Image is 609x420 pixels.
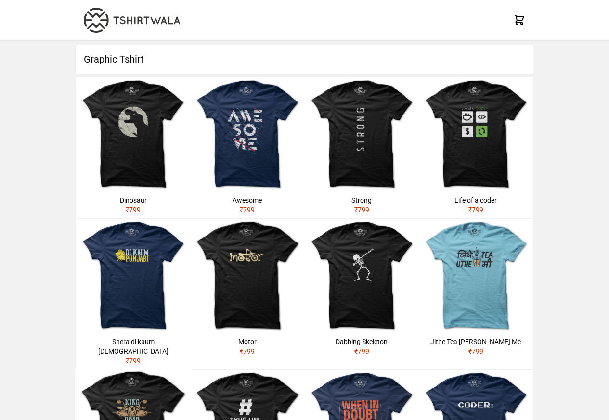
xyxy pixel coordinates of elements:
[190,219,304,333] img: motor.jpg
[194,337,300,346] div: Motor
[309,337,415,346] div: Dabbing Skeleton
[419,219,533,360] a: Jithe Tea [PERSON_NAME] Me₹799
[354,347,369,355] span: ₹ 799
[126,357,141,365] span: ₹ 799
[305,219,419,333] img: skeleton-dabbing.jpg
[423,337,529,346] div: Jithe Tea [PERSON_NAME] Me
[305,77,419,191] img: strong.jpg
[419,219,533,333] img: jithe-tea-uthe-me.jpg
[419,77,533,218] a: Life of a coder₹799
[419,77,533,191] img: life-of-a-coder.jpg
[76,219,190,333] img: shera-di-kaum-punjabi-1.jpg
[423,195,529,205] div: Life of a coder
[80,337,186,356] div: Shera di kaum [DEMOGRAPHIC_DATA]
[76,77,190,191] img: dinosaur.jpg
[190,77,304,191] img: awesome.jpg
[468,347,483,355] span: ₹ 799
[80,195,186,205] div: Dinosaur
[76,77,190,218] a: Dinosaur₹799
[240,206,255,214] span: ₹ 799
[126,206,141,214] span: ₹ 799
[194,195,300,205] div: Awesome
[468,206,483,214] span: ₹ 799
[190,77,304,218] a: Awesome₹799
[305,219,419,360] a: Dabbing Skeleton₹799
[84,8,180,33] img: TW-LOGO-400-104.png
[190,219,304,360] a: Motor₹799
[240,347,255,355] span: ₹ 799
[309,195,415,205] div: Strong
[354,206,369,214] span: ₹ 799
[76,219,190,369] a: Shera di kaum [DEMOGRAPHIC_DATA]₹799
[76,45,533,74] h1: Graphic Tshirt
[305,77,419,218] a: Strong₹799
